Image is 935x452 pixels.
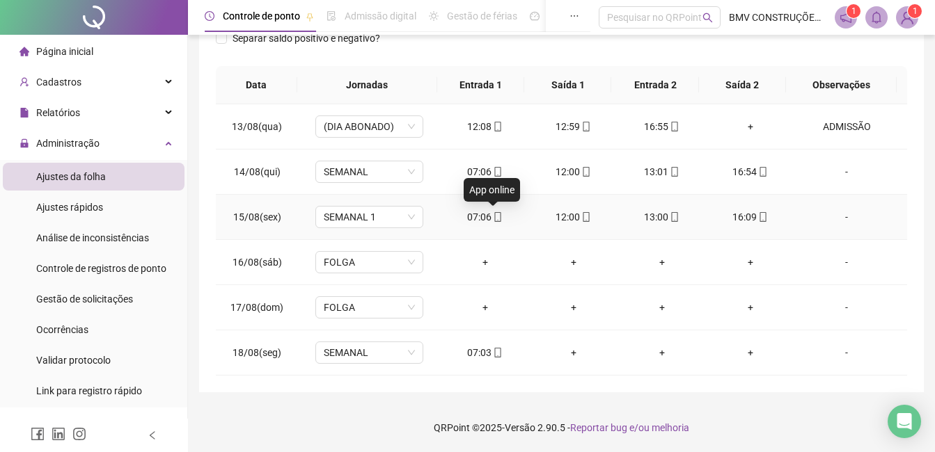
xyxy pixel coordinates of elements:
[702,13,713,23] span: search
[717,164,783,179] div: 16:54
[36,138,100,149] span: Administração
[505,422,535,433] span: Versão
[437,66,524,104] th: Entrada 1
[492,212,503,222] span: mobile
[806,164,888,179] div: -
[324,207,415,227] span: SEMANAL 1
[717,255,783,270] div: +
[540,164,606,179] div: 12:00
[717,300,783,315] div: +
[629,119,695,134] div: 16:55
[757,212,768,222] span: mobile
[297,66,438,104] th: Jornadas
[36,263,166,274] span: Controle de registros de ponto
[19,108,29,118] span: file
[19,47,29,56] span: home
[530,11,540,21] span: dashboard
[888,405,921,438] div: Open Intercom Messenger
[230,302,283,313] span: 17/08(dom)
[452,119,518,134] div: 12:08
[324,252,415,273] span: FOLGA
[205,11,214,21] span: clock-circle
[452,300,518,315] div: +
[806,255,888,270] div: -
[540,255,606,270] div: +
[227,31,386,46] span: Separar saldo positivo e negativo?
[729,10,826,25] span: BMV CONSTRUÇÕES E INCORPORAÇÕES
[452,164,518,179] div: 07:06
[306,13,314,21] span: pushpin
[806,119,888,134] div: ADMISSÃO
[797,77,886,92] span: Observações
[806,300,888,315] div: -
[492,122,503,131] span: mobile
[699,66,786,104] th: Saída 2
[452,255,518,270] div: +
[19,77,29,87] span: user-add
[570,422,689,433] span: Reportar bug e/ou melhoria
[540,119,606,134] div: 12:59
[629,164,695,179] div: 13:01
[324,297,415,318] span: FOLGA
[717,119,783,134] div: +
[569,11,579,21] span: ellipsis
[524,66,611,104] th: Saída 1
[233,257,282,268] span: 16/08(sáb)
[806,345,888,360] div: -
[668,122,679,131] span: mobile
[870,11,883,24] span: bell
[897,7,918,28] img: 66634
[232,121,282,132] span: 13/08(qua)
[540,209,606,225] div: 12:00
[580,167,591,177] span: mobile
[324,342,415,363] span: SEMANAL
[580,212,591,222] span: mobile
[52,427,65,441] span: linkedin
[36,355,111,366] span: Validar protocolo
[717,209,783,225] div: 16:09
[36,324,88,335] span: Ocorrências
[786,66,897,104] th: Observações
[324,161,415,182] span: SEMANAL
[36,171,106,182] span: Ajustes da folha
[216,66,297,104] th: Data
[36,46,93,57] span: Página inicial
[36,385,142,396] span: Link para registro rápido
[840,11,852,24] span: notification
[223,10,300,22] span: Controle de ponto
[913,6,918,16] span: 1
[233,347,281,358] span: 18/08(seg)
[327,11,336,21] span: file-done
[717,345,783,360] div: +
[19,138,29,148] span: lock
[36,202,103,213] span: Ajustes rápidos
[806,209,888,225] div: -
[447,10,517,22] span: Gestão de férias
[36,293,133,305] span: Gestão de solicitações
[611,66,698,104] th: Entrada 2
[36,107,80,118] span: Relatórios
[492,348,503,357] span: mobile
[580,122,591,131] span: mobile
[72,427,86,441] span: instagram
[851,6,856,16] span: 1
[148,430,157,440] span: left
[757,167,768,177] span: mobile
[540,300,606,315] div: +
[429,11,439,21] span: sun
[233,211,281,223] span: 15/08(sex)
[345,10,416,22] span: Admissão digital
[668,167,679,177] span: mobile
[36,76,81,88] span: Cadastros
[452,209,518,225] div: 07:06
[629,300,695,315] div: +
[540,345,606,360] div: +
[847,4,861,18] sup: 1
[324,116,415,137] span: (DIA ABONADO)
[188,403,935,452] footer: QRPoint © 2025 - 2.90.5 -
[629,255,695,270] div: +
[629,345,695,360] div: +
[629,209,695,225] div: 13:00
[452,345,518,360] div: 07:03
[234,166,281,177] span: 14/08(qui)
